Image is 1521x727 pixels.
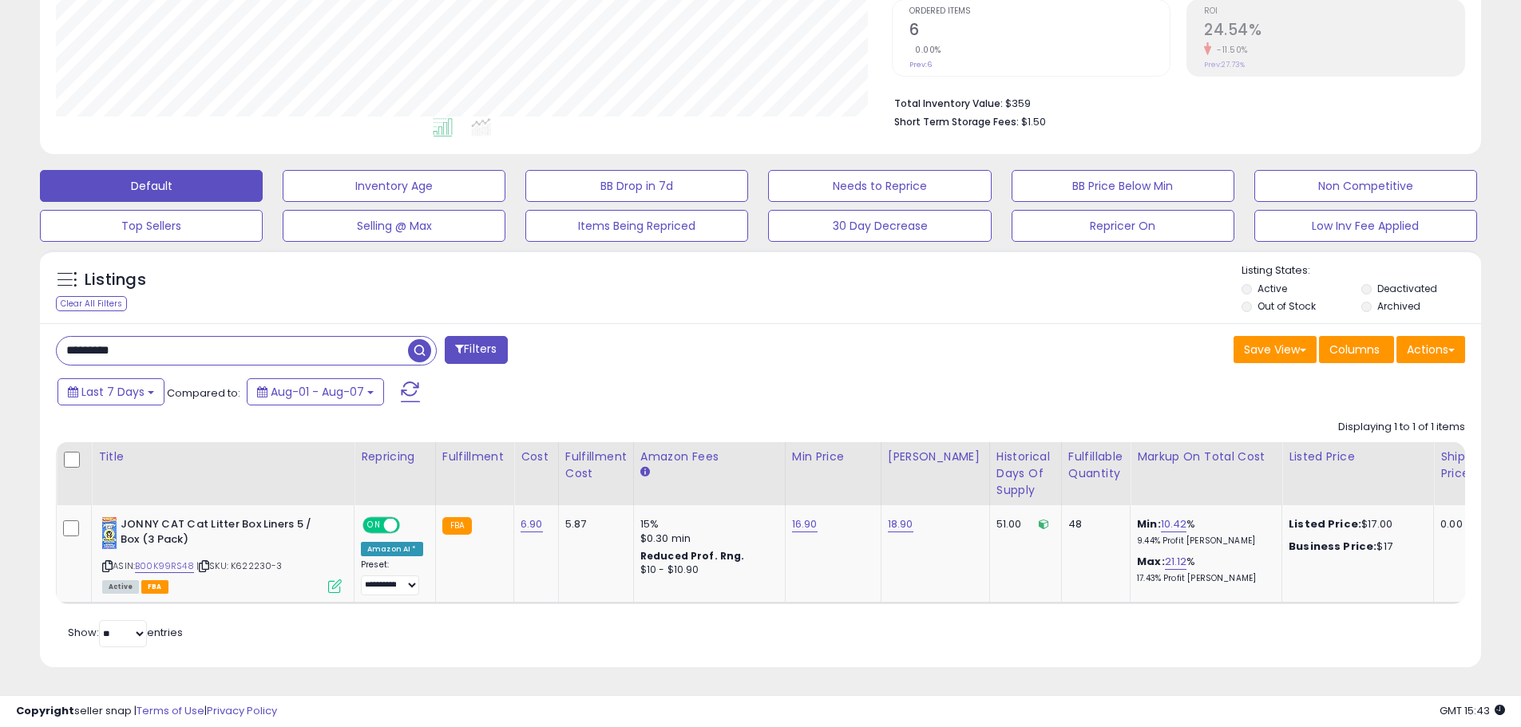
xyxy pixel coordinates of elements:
div: Amazon AI * [361,542,423,556]
button: Last 7 Days [57,378,164,405]
button: Low Inv Fee Applied [1254,210,1477,242]
div: 5.87 [565,517,621,531]
h2: 6 [909,21,1170,42]
div: $17 [1289,539,1421,554]
a: 21.12 [1165,554,1187,570]
span: ON [364,519,384,532]
div: Preset: [361,559,423,595]
div: Title [98,448,347,465]
span: ROI [1204,7,1464,16]
div: $17.00 [1289,517,1421,531]
button: Columns [1319,336,1394,363]
div: ASIN: [102,517,342,591]
h2: 24.54% [1204,21,1464,42]
span: Last 7 Days [81,384,145,400]
b: Total Inventory Value: [894,97,1003,110]
label: Out of Stock [1258,299,1316,313]
span: Aug-01 - Aug-07 [271,384,364,400]
div: 0.00 [1440,517,1467,531]
button: Non Competitive [1254,170,1477,202]
h5: Listings [85,269,146,291]
p: 9.44% Profit [PERSON_NAME] [1137,535,1269,547]
a: B00K99RS48 [135,559,194,573]
span: | SKU: K622230-3 [196,559,283,572]
small: FBA [442,517,472,535]
small: Prev: 27.73% [1204,60,1245,69]
p: Listing States: [1242,263,1481,279]
div: 15% [640,517,773,531]
a: Terms of Use [137,703,204,718]
b: JONNY CAT Cat Litter Box Liners 5 / Box (3 Pack) [121,517,315,551]
button: 30 Day Decrease [768,210,991,242]
button: Items Being Repriced [525,210,748,242]
div: $0.30 min [640,531,773,546]
span: Ordered Items [909,7,1170,16]
div: Displaying 1 to 1 of 1 items [1338,420,1465,435]
span: Columns [1329,342,1380,358]
a: 6.90 [521,516,543,532]
label: Deactivated [1377,282,1437,295]
div: Amazon Fees [640,448,778,465]
button: Selling @ Max [283,210,505,242]
b: Listed Price: [1289,516,1361,531]
b: Min: [1137,516,1161,531]
span: Compared to: [167,385,240,401]
div: Fulfillable Quantity [1068,448,1123,482]
button: Default [40,170,263,202]
button: Aug-01 - Aug-07 [247,378,384,405]
div: Markup on Total Cost [1137,448,1275,465]
div: seller snap | | [16,704,277,719]
div: % [1137,555,1269,584]
small: Prev: 6 [909,60,932,69]
div: Historical Days Of Supply [996,448,1055,499]
div: Cost [521,448,552,465]
span: Show: entries [68,625,183,640]
a: 10.42 [1161,516,1187,532]
button: BB Drop in 7d [525,170,748,202]
a: Privacy Policy [207,703,277,718]
span: FBA [141,580,168,594]
small: Amazon Fees. [640,465,650,480]
button: BB Price Below Min [1012,170,1234,202]
a: 16.90 [792,516,818,532]
div: Fulfillment Cost [565,448,627,482]
button: Needs to Reprice [768,170,991,202]
div: Repricing [361,448,429,465]
button: Top Sellers [40,210,263,242]
label: Archived [1377,299,1420,313]
div: Clear All Filters [56,296,127,311]
div: Listed Price [1289,448,1427,465]
th: The percentage added to the cost of goods (COGS) that forms the calculator for Min & Max prices. [1131,442,1282,505]
button: Inventory Age [283,170,505,202]
div: [PERSON_NAME] [888,448,983,465]
button: Actions [1396,336,1465,363]
span: 2025-08-15 15:43 GMT [1440,703,1505,718]
b: Business Price: [1289,539,1376,554]
button: Filters [445,336,507,364]
img: 51EwpX7CQzL._SL40_.jpg [102,517,117,549]
b: Short Term Storage Fees: [894,115,1019,128]
li: $359 [894,93,1453,112]
div: $10 - $10.90 [640,563,773,577]
div: 48 [1068,517,1118,531]
label: Active [1258,282,1287,295]
p: 17.43% Profit [PERSON_NAME] [1137,573,1269,584]
strong: Copyright [16,703,74,718]
div: Min Price [792,448,874,465]
b: Max: [1137,554,1165,569]
small: 0.00% [909,44,941,56]
div: 51.00 [996,517,1049,531]
div: Ship Price [1440,448,1472,482]
button: Save View [1234,336,1317,363]
b: Reduced Prof. Rng. [640,549,745,563]
span: All listings currently available for purchase on Amazon [102,580,139,594]
button: Repricer On [1012,210,1234,242]
div: Fulfillment [442,448,507,465]
div: % [1137,517,1269,547]
a: 18.90 [888,516,913,532]
span: OFF [398,519,423,532]
span: $1.50 [1021,114,1046,129]
small: -11.50% [1211,44,1248,56]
